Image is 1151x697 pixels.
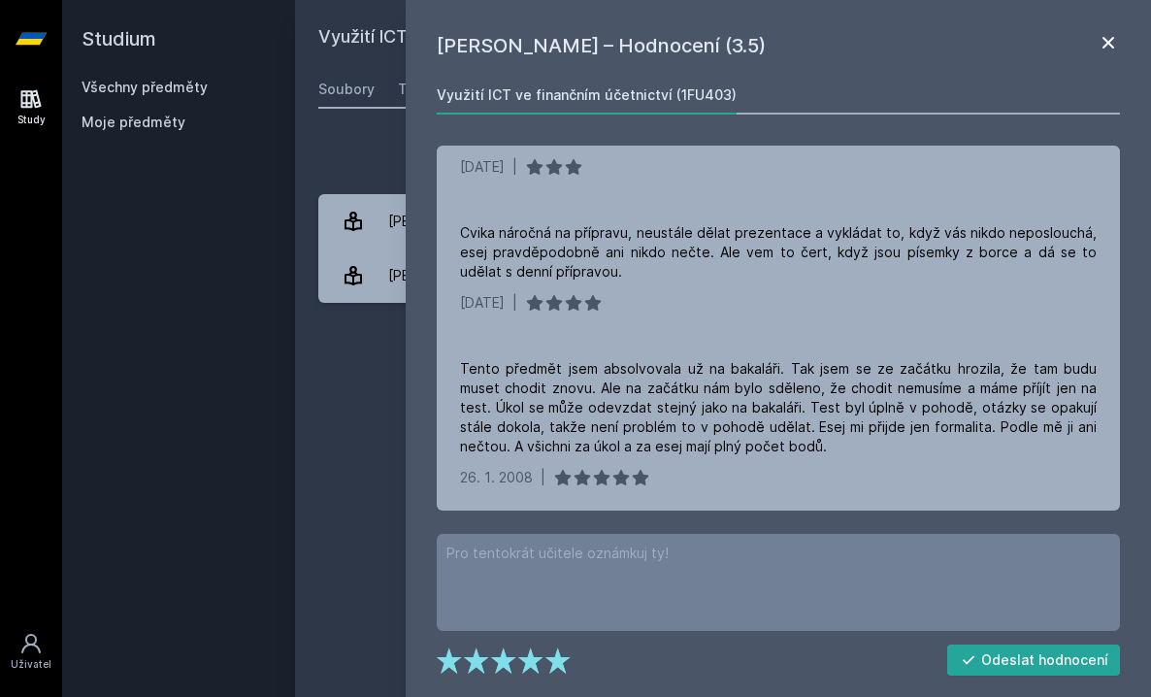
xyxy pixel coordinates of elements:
[460,157,505,177] div: [DATE]
[17,113,46,127] div: Study
[388,256,496,295] div: [PERSON_NAME]
[460,223,1097,282] div: Cvika náročná na přípravu, neustále dělat prezentace a vykládat to, když vás nikdo neposlouchá, e...
[398,70,437,109] a: Testy
[388,202,496,241] div: [PERSON_NAME]
[398,80,437,99] div: Testy
[4,78,58,137] a: Study
[82,113,185,132] span: Moje předměty
[512,157,517,177] div: |
[4,622,58,681] a: Uživatel
[512,293,517,313] div: |
[318,70,375,109] a: Soubory
[82,79,208,95] a: Všechny předměty
[318,80,375,99] div: Soubory
[11,657,51,672] div: Uživatel
[460,293,505,313] div: [DATE]
[318,23,910,54] h2: Využití ICT ve finančním účetnictví (1FU403)
[318,249,1128,303] a: [PERSON_NAME] 5 hodnocení 4.6
[318,194,1128,249] a: [PERSON_NAME] 6 hodnocení 3.5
